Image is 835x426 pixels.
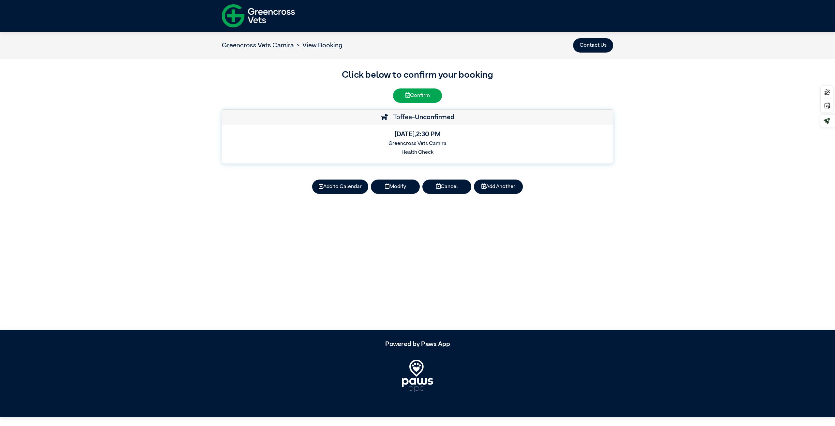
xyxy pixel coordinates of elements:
[474,180,523,194] button: Add Another
[222,340,613,348] h5: Powered by Paws App
[402,360,433,392] img: PawsApp
[222,2,295,30] img: f-logo
[222,40,342,50] nav: breadcrumb
[227,130,608,138] h5: [DATE] , 2:30 PM
[422,180,471,194] button: Cancel
[227,141,608,147] h6: Greencross Vets Camira
[412,114,454,120] span: -
[227,150,608,156] h6: Health Check
[573,38,613,53] button: Contact Us
[390,114,412,120] span: Toffee
[222,42,294,49] a: Greencross Vets Camira
[371,180,420,194] button: Modify
[294,40,342,50] li: View Booking
[312,180,368,194] button: Add to Calendar
[415,114,454,120] strong: Unconfirmed
[222,68,613,82] h3: Click below to confirm your booking
[393,88,442,103] button: Confirm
